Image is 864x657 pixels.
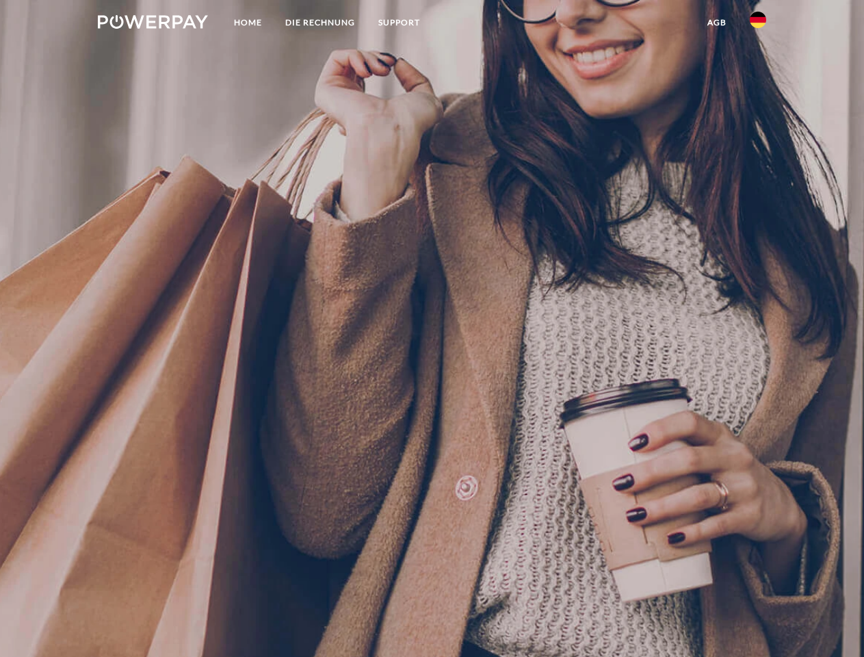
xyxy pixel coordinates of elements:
[367,10,432,35] a: SUPPORT
[98,15,208,29] img: logo-powerpay-white.svg
[274,10,367,35] a: DIE RECHNUNG
[222,10,274,35] a: Home
[696,10,738,35] a: agb
[750,12,766,28] img: de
